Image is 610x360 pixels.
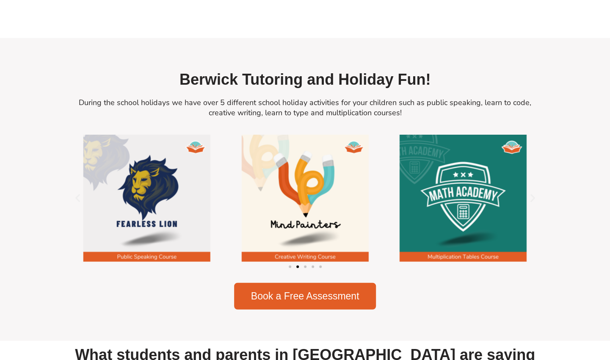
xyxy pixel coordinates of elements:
div: 2 / 5 [68,135,226,262]
div: Next slide [527,193,538,204]
div: 3 / 5 [226,135,384,262]
span: Go to slide 1 [289,266,291,268]
div: Image Carousel [68,135,542,274]
h2: Berwick Tutoring and Holiday Fun! [68,70,542,90]
a: Book a Free Assessment [234,283,376,310]
iframe: Chat Widget [469,264,610,360]
div: 4 / 5 [384,135,542,262]
span: Go to slide 3 [304,266,306,268]
span: Book a Free Assessment [251,291,359,301]
div: Previous slide [72,193,83,204]
span: Go to slide 2 [296,266,299,268]
a: During the school holidays we have over 5 different school holiday activities for your children s... [79,97,531,117]
span: Go to slide 5 [319,266,322,268]
img: Creative Writing [241,135,368,262]
img: Multiplication Tables [400,135,527,262]
span: Go to slide 4 [312,266,314,268]
img: Public Speaking [83,135,210,262]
